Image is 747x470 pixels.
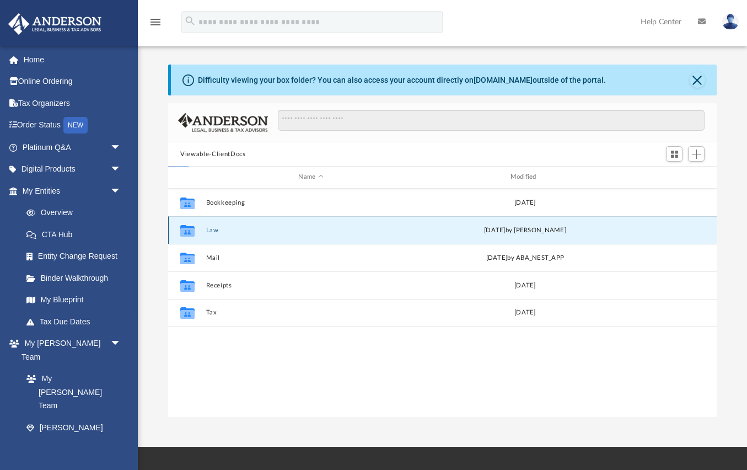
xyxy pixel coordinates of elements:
span: arrow_drop_down [110,333,132,355]
a: Digital Productsarrow_drop_down [8,158,138,180]
img: User Pic [722,14,739,30]
a: My Entitiesarrow_drop_down [8,180,138,202]
i: menu [149,15,162,29]
a: Online Ordering [8,71,138,93]
i: search [184,15,196,27]
img: Anderson Advisors Platinum Portal [5,13,105,35]
button: Add [688,146,705,162]
button: Viewable-ClientDocs [180,149,245,159]
a: [DOMAIN_NAME] [474,76,533,84]
button: Tax [206,309,416,316]
a: Order StatusNEW [8,114,138,137]
input: Search files and folders [278,110,705,131]
a: My [PERSON_NAME] Team [15,368,127,417]
a: menu [149,21,162,29]
div: id [635,172,712,182]
a: Overview [15,202,138,224]
span: [DATE] [484,227,506,233]
div: Modified [420,172,630,182]
span: arrow_drop_down [110,158,132,181]
a: [PERSON_NAME] System [15,416,132,452]
div: grid [168,189,717,418]
button: Close [690,72,705,88]
a: My Blueprint [15,289,132,311]
a: CTA Hub [15,223,138,245]
a: Platinum Q&Aarrow_drop_down [8,136,138,158]
button: Switch to Grid View [666,146,682,162]
button: Receipts [206,282,416,289]
div: Name [206,172,416,182]
a: Binder Walkthrough [15,267,138,289]
a: Entity Change Request [15,245,138,268]
div: NEW [63,117,88,133]
div: [DATE] [421,280,630,290]
div: [DATE] by ABA_NEST_APP [421,253,630,263]
a: Tax Due Dates [15,311,138,333]
a: Home [8,49,138,71]
button: Bookkeeping [206,199,416,206]
span: arrow_drop_down [110,136,132,159]
span: arrow_drop_down [110,180,132,202]
div: by [PERSON_NAME] [421,225,630,235]
div: Difficulty viewing your box folder? You can also access your account directly on outside of the p... [198,74,606,86]
button: Law [206,227,416,234]
a: Tax Organizers [8,92,138,114]
div: id [173,172,201,182]
button: Mail [206,254,416,261]
div: [DATE] [421,308,630,318]
a: My [PERSON_NAME] Teamarrow_drop_down [8,333,132,368]
div: [DATE] [421,197,630,207]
